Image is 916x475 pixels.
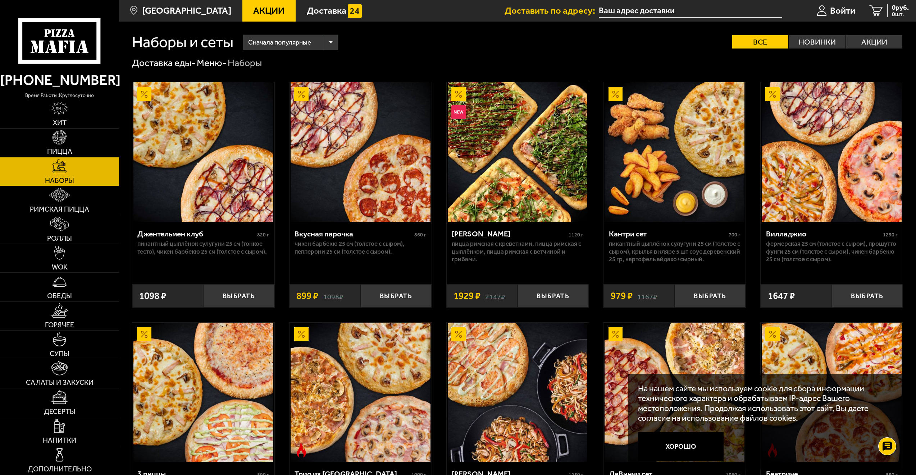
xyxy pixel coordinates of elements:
a: АкционныйОстрое блюдоБеатриче [761,323,903,462]
img: Вилла Капри [448,323,588,462]
div: Кантри сет [609,229,727,238]
span: Доставить по адресу: [505,6,599,15]
span: 0 шт. [892,11,909,17]
p: На нашем сайте мы используем cookie для сбора информации технического характера и обрабатываем IP... [638,384,889,423]
a: АкционныйОстрое блюдоТрио из Рио [290,323,432,462]
span: Обеды [47,292,72,300]
p: Фермерская 25 см (толстое с сыром), Прошутто Фунги 25 см (толстое с сыром), Чикен Барбекю 25 см (... [766,240,898,263]
span: Акции [253,6,284,15]
img: Акционный [294,327,309,341]
img: Акционный [609,327,623,341]
span: 1929 ₽ [454,291,480,301]
img: Трио из Рио [291,323,430,462]
div: Вкусная парочка [295,229,413,238]
img: Вкусная парочка [291,82,430,222]
img: Новинка [451,105,466,119]
img: Акционный [137,87,151,101]
a: АкционныйВилладжио [761,82,903,222]
span: Доставка [307,6,346,15]
a: Акционный3 пиццы [132,323,274,462]
a: АкционныйДаВинчи сет [603,323,746,462]
img: Акционный [451,87,466,101]
a: Меню- [197,57,227,69]
span: 1647 ₽ [768,291,795,301]
img: Мама Миа [448,82,588,222]
span: Наборы [45,177,74,184]
span: Войти [830,6,855,15]
span: 820 г [257,232,269,238]
img: 3 пиццы [133,323,273,462]
p: Пикантный цыплёнок сулугуни 25 см (толстое с сыром), крылья в кляре 5 шт соус деревенский 25 гр, ... [609,240,740,263]
button: Выбрать [518,284,589,308]
span: Дополнительно [28,466,92,473]
span: 0 руб. [892,4,909,11]
div: Вилладжио [766,229,881,238]
div: Наборы [228,57,262,69]
s: 2147 ₽ [485,291,505,301]
span: [GEOGRAPHIC_DATA] [142,6,231,15]
span: Пицца [47,148,72,155]
img: Джентельмен клуб [133,82,273,222]
span: WOK [52,264,68,271]
a: АкционныйНовинкаМама Миа [447,82,589,222]
img: Акционный [137,327,151,341]
span: Сначала популярные [248,33,311,51]
img: Акционный [765,87,780,101]
span: Роллы [47,235,72,242]
img: Кантри сет [605,82,744,222]
button: Выбрать [203,284,274,308]
div: Джентельмен клуб [137,229,255,238]
label: Акции [846,35,903,49]
span: Римская пицца [30,206,89,213]
span: Напитки [43,437,76,444]
img: Акционный [765,327,780,341]
img: Акционный [609,87,623,101]
button: Хорошо [638,432,724,461]
span: 979 ₽ [611,291,633,301]
a: АкционныйДжентельмен клуб [132,82,274,222]
span: 1098 ₽ [139,291,166,301]
p: Чикен Барбекю 25 см (толстое с сыром), Пепперони 25 см (толстое с сыром). [295,240,426,255]
span: Хит [53,119,67,126]
span: 899 ₽ [296,291,318,301]
span: 1290 г [883,232,898,238]
label: Все [732,35,789,49]
img: 15daf4d41897b9f0e9f617042186c801.svg [348,4,362,18]
a: Доставка еды- [132,57,196,69]
button: Выбрать [832,284,903,308]
a: АкционныйВилла Капри [447,323,589,462]
span: Десерты [44,408,76,415]
img: Острое блюдо [294,443,309,457]
div: [PERSON_NAME] [452,229,567,238]
p: Пицца Римская с креветками, Пицца Римская с цыплёнком, Пицца Римская с ветчиной и грибами. [452,240,583,263]
span: 1120 г [569,232,583,238]
span: 700 г [729,232,740,238]
label: Новинки [789,35,846,49]
input: Ваш адрес доставки [599,4,782,18]
span: 860 г [414,232,426,238]
img: Акционный [294,87,309,101]
p: Пикантный цыплёнок сулугуни 25 см (тонкое тесто), Чикен Барбекю 25 см (толстое с сыром). [137,240,269,255]
h1: Наборы и сеты [132,34,233,50]
img: ДаВинчи сет [605,323,744,462]
span: Горячее [45,322,74,329]
a: АкционныйКантри сет [603,82,746,222]
span: Салаты и закуски [26,379,94,386]
img: Акционный [451,327,466,341]
span: Супы [50,350,69,358]
s: 1167 ₽ [637,291,657,301]
s: 1098 ₽ [323,291,343,301]
a: АкционныйВкусная парочка [290,82,432,222]
button: Выбрать [675,284,746,308]
button: Выбрать [360,284,432,308]
img: Вилладжио [762,82,902,222]
img: Беатриче [762,323,902,462]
